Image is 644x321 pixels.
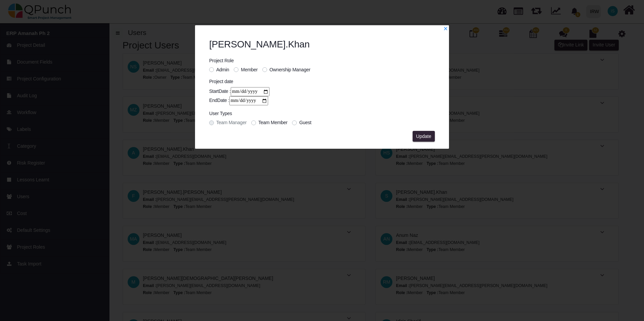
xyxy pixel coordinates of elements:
legend: User Types [209,110,316,119]
div: StartDate : EndDate : [209,87,269,105]
span: Team Manager [216,120,247,125]
button: Update [413,131,435,142]
span: Ownership Manager [269,67,310,72]
span: Team Member [258,120,287,125]
span: Member [241,67,258,72]
legend: Project Role [209,57,315,66]
svg: x [443,26,448,31]
span: Admin [216,67,229,72]
span: Update [416,134,431,139]
span: Guest [299,120,311,125]
h2: [PERSON_NAME].khan [209,39,435,50]
legend: Project date [209,78,269,87]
